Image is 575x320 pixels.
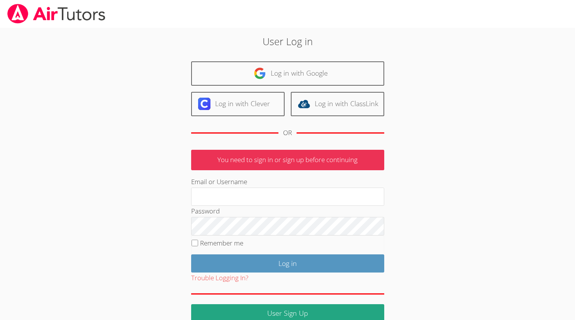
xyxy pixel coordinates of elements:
h2: User Log in [132,34,443,49]
a: Log in with ClassLink [291,92,384,116]
a: Log in with Clever [191,92,285,116]
button: Trouble Logging In? [191,273,248,284]
div: OR [283,127,292,139]
img: classlink-logo-d6bb404cc1216ec64c9a2012d9dc4662098be43eaf13dc465df04b49fa7ab582.svg [298,98,310,110]
a: Log in with Google [191,61,384,86]
img: airtutors_banner-c4298cdbf04f3fff15de1276eac7730deb9818008684d7c2e4769d2f7ddbe033.png [7,4,106,24]
img: google-logo-50288ca7cdecda66e5e0955fdab243c47b7ad437acaf1139b6f446037453330a.svg [254,67,266,80]
input: Log in [191,254,384,273]
label: Remember me [200,239,243,247]
p: You need to sign in or sign up before continuing [191,150,384,170]
img: clever-logo-6eab21bc6e7a338710f1a6ff85c0baf02591cd810cc4098c63d3a4b26e2feb20.svg [198,98,210,110]
label: Email or Username [191,177,247,186]
label: Password [191,207,220,215]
